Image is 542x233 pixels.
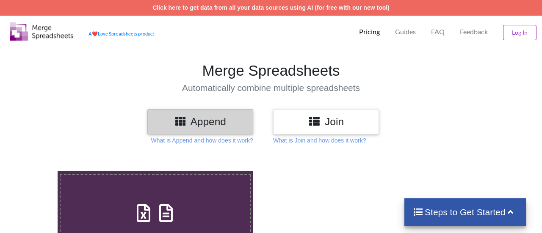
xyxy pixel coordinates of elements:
h3: Append [154,115,247,128]
p: What is Append and how does it work? [151,136,253,145]
p: Guides [395,27,416,36]
h4: Steps to Get Started [413,207,517,217]
button: Log In [503,25,536,40]
p: FAQ [431,27,445,36]
p: Pricing [359,27,380,36]
a: AheartLove Spreadsheets product [88,31,154,36]
img: Logo.png [10,22,73,41]
a: Click here to get data from all your data sources using AI (for free with our new tool) [152,4,390,11]
span: Feedback [460,28,488,35]
p: What is Join and how does it work? [273,136,366,145]
h3: Join [279,115,373,128]
span: heart [92,31,98,36]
